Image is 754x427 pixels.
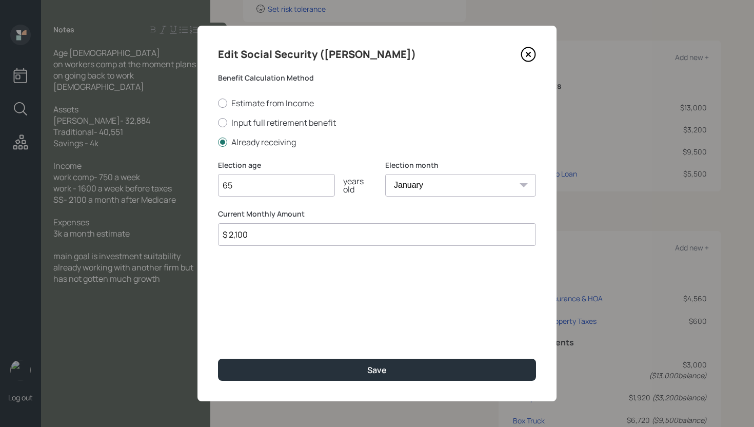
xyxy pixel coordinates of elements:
label: Election age [218,160,369,170]
div: years old [335,177,369,193]
label: Estimate from Income [218,98,536,109]
div: Save [367,364,387,376]
label: Election month [385,160,536,170]
label: Already receiving [218,137,536,148]
label: Input full retirement benefit [218,117,536,128]
label: Benefit Calculation Method [218,73,536,83]
label: Current Monthly Amount [218,209,536,219]
h4: Edit Social Security ([PERSON_NAME]) [218,46,416,63]
button: Save [218,359,536,381]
